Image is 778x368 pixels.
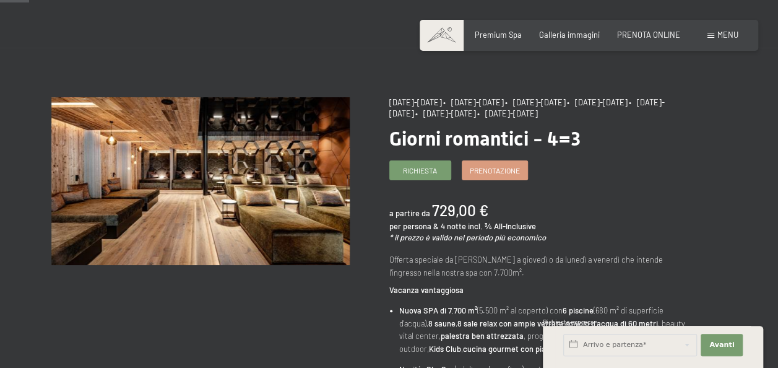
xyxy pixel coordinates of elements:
[505,97,566,107] span: • [DATE]-[DATE]
[468,221,536,231] span: incl. ¾ All-Inclusive
[462,161,527,180] a: Prenotazione
[463,344,640,354] strong: cucina gourmet con piatti regionali e mediterranei
[457,318,563,328] strong: 8 sale relax con ampie vetrate
[389,127,581,151] span: Giorni romantici - 4=3
[403,165,437,176] span: Richiesta
[389,285,464,295] strong: Vacanza vantaggiosa
[443,97,504,107] span: • [DATE]-[DATE]
[428,318,456,328] strong: 8 saune
[390,161,451,180] a: Richiesta
[389,208,430,218] span: a partire da
[477,108,538,118] span: • [DATE]-[DATE]
[389,97,665,118] span: • [DATE]-[DATE]
[389,253,688,279] p: Offerta speciale da [PERSON_NAME] a giovedì o da lunedì a venerdì che intende l'ingresso nella no...
[441,221,466,231] span: 4 notte
[475,30,522,40] a: Premium Spa
[543,318,594,326] span: Richiesta express
[415,108,476,118] span: • [DATE]-[DATE]
[429,344,461,354] strong: Kids Club
[563,305,594,315] strong: 6 piscine
[567,97,628,107] span: • [DATE]-[DATE]
[470,165,520,176] span: Prenotazione
[441,331,524,341] strong: palestra ben attrezzata
[389,232,546,242] em: * il prezzo è valido nel periodo più economico
[399,304,687,355] li: (5.500 m² al coperto) con (680 m² di superficie d'acqua), , , , beauty vital center, , programma ...
[432,201,488,219] b: 729,00 €
[51,97,350,265] img: Giorni romantici - 4=3
[701,334,743,356] button: Avanti
[399,305,477,315] strong: Nuova SPA di 7.700 m²
[709,340,734,350] span: Avanti
[617,30,680,40] a: PRENOTA ONLINE
[717,30,738,40] span: Menu
[539,30,600,40] a: Galleria immagini
[389,221,439,231] span: per persona &
[389,97,442,107] span: [DATE]-[DATE]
